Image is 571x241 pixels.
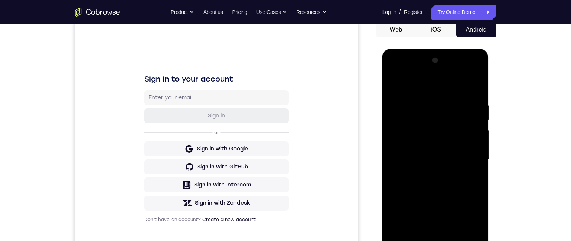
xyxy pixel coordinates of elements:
[69,173,214,188] button: Sign in with Zendesk
[119,159,176,167] div: Sign in with Intercom
[69,137,214,152] button: Sign in with GitHub
[203,5,223,20] a: About us
[296,5,327,20] button: Resources
[416,22,456,37] button: iOS
[122,141,173,149] div: Sign in with GitHub
[69,155,214,170] button: Sign in with Intercom
[404,5,422,20] a: Register
[122,123,173,130] div: Sign in with Google
[256,5,287,20] button: Use Cases
[399,8,401,17] span: /
[69,119,214,134] button: Sign in with Google
[232,5,247,20] a: Pricing
[376,22,416,37] button: Web
[171,5,194,20] button: Product
[456,22,496,37] button: Android
[431,5,496,20] a: Try Online Demo
[75,8,120,17] a: Go to the home page
[127,195,181,200] a: Create a new account
[382,5,396,20] a: Log In
[120,177,175,185] div: Sign in with Zendesk
[138,108,146,114] p: or
[69,194,214,200] p: Don't have an account?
